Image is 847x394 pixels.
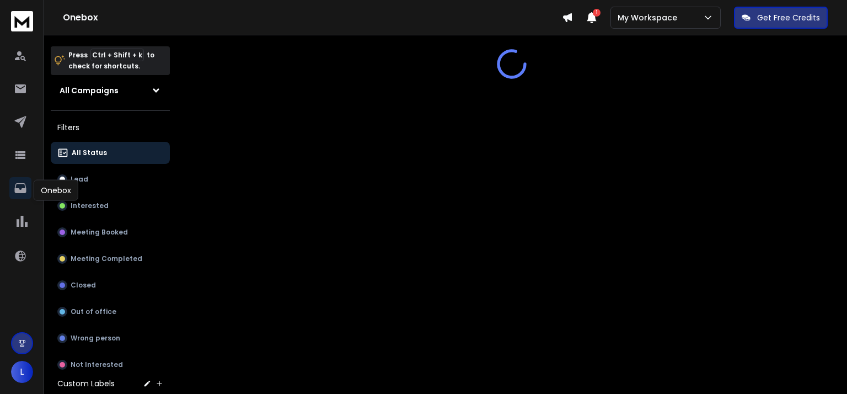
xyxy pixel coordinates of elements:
p: My Workspace [618,12,682,23]
p: Meeting Booked [71,228,128,237]
p: All Status [72,148,107,157]
button: Meeting Booked [51,221,170,243]
p: Out of office [71,307,116,316]
button: Out of office [51,301,170,323]
button: L [11,361,33,383]
h3: Filters [51,120,170,135]
p: Not Interested [71,360,123,369]
button: Wrong person [51,327,170,349]
span: Ctrl + Shift + k [90,49,144,61]
button: Closed [51,274,170,296]
button: Get Free Credits [734,7,828,29]
button: Meeting Completed [51,248,170,270]
p: Get Free Credits [757,12,820,23]
span: 1 [593,9,601,17]
button: All Status [51,142,170,164]
button: Not Interested [51,354,170,376]
p: Closed [71,281,96,290]
p: Wrong person [71,334,120,343]
h1: All Campaigns [60,85,119,96]
button: All Campaigns [51,79,170,102]
h3: Custom Labels [57,378,115,389]
button: Lead [51,168,170,190]
p: Interested [71,201,109,210]
p: Lead [71,175,88,184]
button: Interested [51,195,170,217]
p: Press to check for shortcuts. [68,50,154,72]
img: logo [11,11,33,31]
p: Meeting Completed [71,254,142,263]
div: Onebox [34,180,78,201]
h1: Onebox [63,11,562,24]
